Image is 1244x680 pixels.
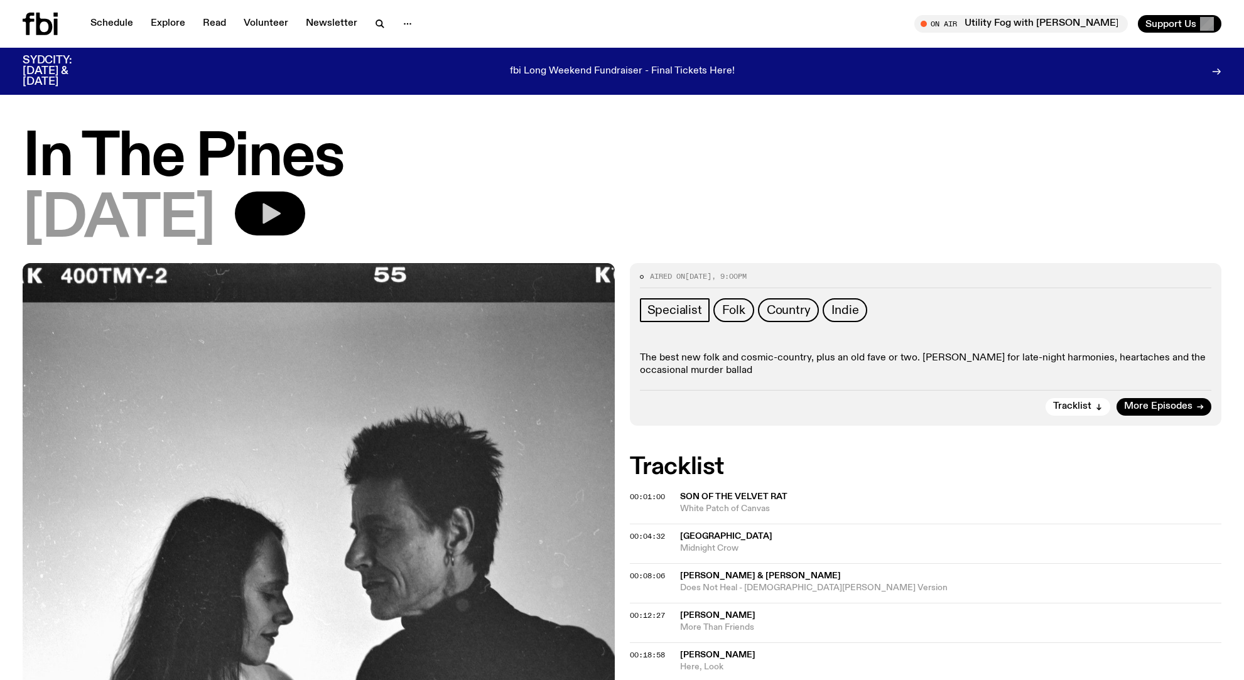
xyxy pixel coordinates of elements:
h3: SYDCITY: [DATE] & [DATE] [23,55,103,87]
button: 00:08:06 [630,573,665,580]
button: 00:12:27 [630,612,665,619]
span: White Patch of Canvas [680,503,1222,515]
button: Tracklist [1046,398,1110,416]
span: Aired on [650,271,685,281]
a: Specialist [640,298,710,322]
span: [PERSON_NAME] & [PERSON_NAME] [680,571,841,580]
h1: In The Pines [23,130,1221,186]
a: Country [758,298,819,322]
button: 00:04:32 [630,533,665,540]
span: 00:01:00 [630,492,665,502]
span: , 9:00pm [711,271,747,281]
p: The best new folk and cosmic-country, plus an old fave or two. [PERSON_NAME] for late-night harmo... [640,352,1212,376]
span: [DATE] [23,192,215,248]
h2: Tracklist [630,456,1222,478]
span: 00:12:27 [630,610,665,620]
a: Read [195,15,234,33]
span: 00:18:58 [630,650,665,660]
p: fbi Long Weekend Fundraiser - Final Tickets Here! [510,66,735,77]
span: Does Not Heal - [DEMOGRAPHIC_DATA][PERSON_NAME] Version [680,582,1222,594]
span: Country [767,303,811,317]
span: 00:08:06 [630,571,665,581]
span: More Than Friends [680,622,1222,634]
span: Support Us [1145,18,1196,30]
a: Volunteer [236,15,296,33]
a: More Episodes [1117,398,1211,416]
span: More Episodes [1124,402,1193,411]
span: [PERSON_NAME] [680,611,755,620]
a: Explore [143,15,193,33]
a: Indie [823,298,867,322]
span: Son Of the Velvet Rat [680,492,787,501]
span: Tracklist [1053,402,1091,411]
span: [GEOGRAPHIC_DATA] [680,532,772,541]
span: [DATE] [685,271,711,281]
span: Here, Look [680,661,1222,673]
span: Midnight Crow [680,542,1222,554]
a: Folk [713,298,754,322]
a: Newsletter [298,15,365,33]
a: Schedule [83,15,141,33]
span: Folk [722,303,745,317]
span: [PERSON_NAME] [680,650,755,659]
span: Specialist [647,303,702,317]
span: 00:04:32 [630,531,665,541]
button: On AirUtility Fog with [PERSON_NAME] (ilex) [914,15,1128,33]
button: 00:01:00 [630,494,665,500]
button: 00:18:58 [630,652,665,659]
button: Support Us [1138,15,1221,33]
span: Indie [831,303,858,317]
